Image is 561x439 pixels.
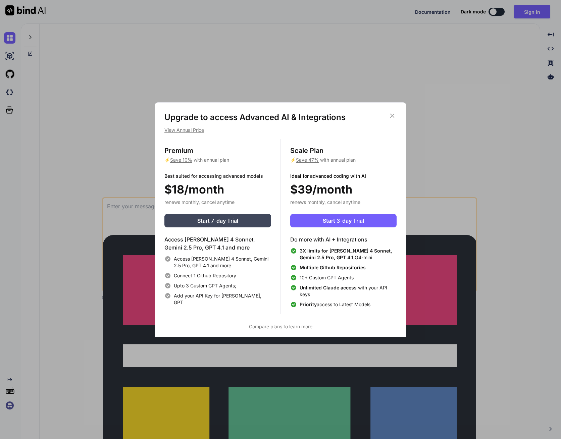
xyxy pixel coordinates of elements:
[249,324,282,329] span: Compare plans
[164,173,271,179] p: Best suited for accessing advanced models
[290,146,397,155] h3: Scale Plan
[164,235,271,252] h4: Access [PERSON_NAME] 4 Sonnet, Gemini 2.5 Pro, GPT 4.1 and more
[290,173,397,179] p: Ideal for advanced coding with AI
[174,282,236,289] span: Upto 3 Custom GPT Agents;
[164,112,397,123] h1: Upgrade to access Advanced AI & Integrations
[164,146,271,155] h3: Premium
[164,181,224,198] span: $18/month
[300,265,366,270] span: Multiple Github Repositories
[296,157,319,163] span: Save 47%
[300,285,358,290] span: Unlimited Claude access
[290,199,360,205] span: renews monthly, cancel anytime
[174,256,271,269] span: Access [PERSON_NAME] 4 Sonnet, Gemini 2.5 Pro, GPT 4.1 and more
[290,181,352,198] span: $39/month
[174,272,236,279] span: Connect 1 Github Repository
[164,214,271,227] button: Start 7-day Trial
[300,248,392,260] span: 3X limits for [PERSON_NAME] 4 Sonnet, Gemini 2.5 Pro, GPT 4.1,
[300,274,354,281] span: 10+ Custom GPT Agents
[290,214,397,227] button: Start 3-day Trial
[290,157,397,163] p: ⚡ with annual plan
[300,301,317,307] span: Priority
[164,127,397,133] p: View Annual Price
[170,157,192,163] span: Save 10%
[300,284,397,298] span: with your API keys
[164,199,235,205] span: renews monthly, cancel anytime
[323,217,364,225] span: Start 3-day Trial
[249,324,312,329] span: to learn more
[300,301,370,308] span: access to Latest Models
[290,235,397,243] h4: Do more with AI + Integrations
[164,157,271,163] p: ⚡ with annual plan
[300,248,397,261] span: O4-mini
[197,217,238,225] span: Start 7-day Trial
[174,292,271,306] span: Add your API Key for [PERSON_NAME], GPT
